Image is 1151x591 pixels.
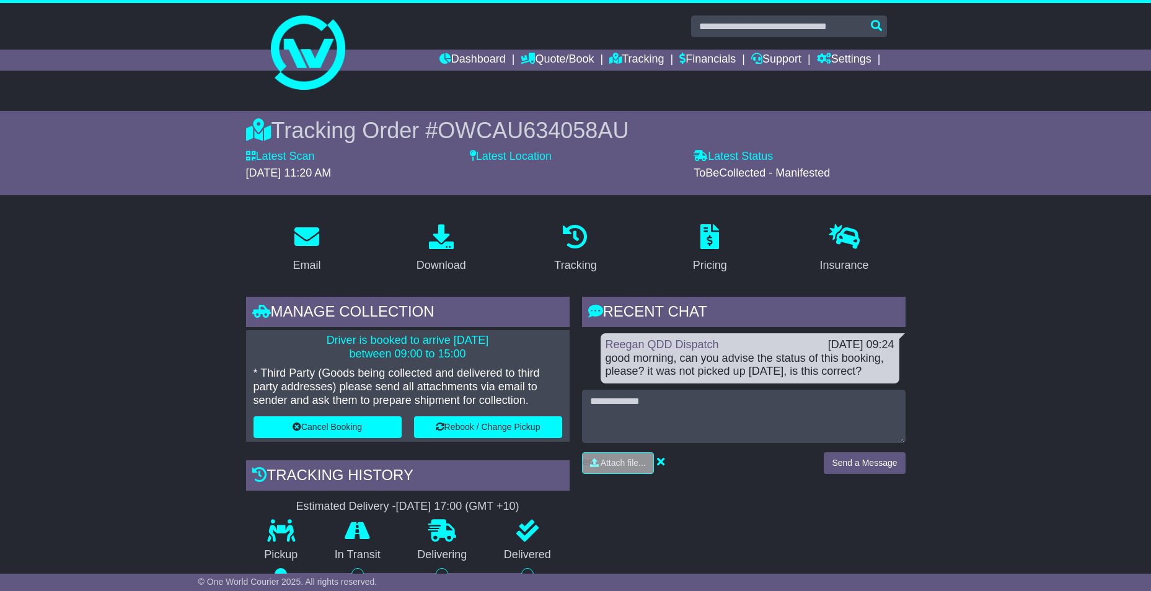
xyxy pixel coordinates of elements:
[408,220,474,278] a: Download
[396,500,519,514] div: [DATE] 17:00 (GMT +10)
[824,452,905,474] button: Send a Message
[685,220,735,278] a: Pricing
[246,500,570,514] div: Estimated Delivery -
[293,257,320,274] div: Email
[246,167,332,179] span: [DATE] 11:20 AM
[246,117,906,144] div: Tracking Order #
[417,257,466,274] div: Download
[693,257,727,274] div: Pricing
[470,150,552,164] label: Latest Location
[554,257,596,274] div: Tracking
[316,548,399,562] p: In Transit
[609,50,664,71] a: Tracking
[254,367,562,407] p: * Third Party (Goods being collected and delivered to third party addresses) please send all atta...
[485,548,570,562] p: Delivered
[254,416,402,438] button: Cancel Booking
[751,50,801,71] a: Support
[439,50,506,71] a: Dashboard
[679,50,736,71] a: Financials
[582,297,906,330] div: RECENT CHAT
[606,352,894,379] div: good morning, can you advise the status of this booking, please? it was not picked up [DATE], is ...
[820,257,869,274] div: Insurance
[521,50,594,71] a: Quote/Book
[198,577,377,587] span: © One World Courier 2025. All rights reserved.
[246,297,570,330] div: Manage collection
[828,338,894,352] div: [DATE] 09:24
[694,167,830,179] span: ToBeCollected - Manifested
[438,118,628,143] span: OWCAU634058AU
[817,50,871,71] a: Settings
[694,150,773,164] label: Latest Status
[254,334,562,361] p: Driver is booked to arrive [DATE] between 09:00 to 15:00
[284,220,329,278] a: Email
[606,338,719,351] a: Reegan QDD Dispatch
[246,548,317,562] p: Pickup
[812,220,877,278] a: Insurance
[546,220,604,278] a: Tracking
[414,416,562,438] button: Rebook / Change Pickup
[399,548,486,562] p: Delivering
[246,460,570,494] div: Tracking history
[246,150,315,164] label: Latest Scan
